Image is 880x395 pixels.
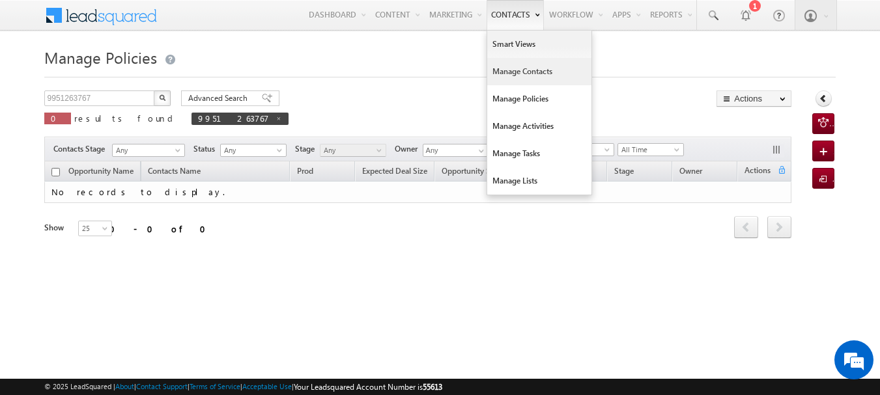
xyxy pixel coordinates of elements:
[734,217,758,238] a: prev
[608,164,640,181] a: Stage
[115,382,134,390] a: About
[487,140,591,167] a: Manage Tasks
[51,113,64,124] span: 0
[738,163,777,180] span: Actions
[44,222,68,234] div: Show
[112,144,185,157] a: Any
[78,221,112,236] a: 25
[487,85,591,113] a: Manage Policies
[356,164,434,181] a: Expected Deal Size
[767,217,791,238] a: next
[221,144,283,156] span: Any
[177,305,236,323] em: Start Chat
[141,164,207,181] span: Contacts Name
[214,7,245,38] div: Minimize live chat window
[617,143,684,156] a: All Time
[44,182,792,203] td: No records to display.
[767,216,791,238] span: next
[320,144,386,157] a: Any
[435,164,514,181] a: Opportunity Status
[44,47,157,68] span: Manage Policies
[109,221,214,236] div: 0 - 0 of 0
[242,382,292,390] a: Acceptable Use
[53,143,110,155] span: Contacts Stage
[679,166,702,176] span: Owner
[74,113,178,124] span: results found
[734,216,758,238] span: prev
[297,166,313,176] span: Prod
[62,164,140,181] a: Opportunity Name
[487,167,591,195] a: Manage Lists
[113,144,180,156] span: Any
[294,382,442,392] span: Your Leadsquared Account Number is
[618,144,680,156] span: All Time
[68,68,219,85] div: Chat with us now
[22,68,55,85] img: d_60004797649_company_0_60004797649
[472,144,488,157] a: Show All Items
[395,143,423,155] span: Owner
[423,144,489,157] input: Type to Search
[198,113,269,124] span: 9951263767
[717,90,791,107] button: Actions
[614,166,634,176] span: Stage
[159,94,165,101] img: Search
[188,92,251,104] span: Advanced Search
[17,120,238,294] textarea: Type your message and hit 'Enter'
[320,144,382,156] span: Any
[487,31,591,58] a: Smart Views
[68,166,134,176] span: Opportunity Name
[487,58,591,85] a: Manage Contacts
[190,382,240,390] a: Terms of Service
[51,168,60,176] input: Check all records
[423,382,442,392] span: 55613
[220,144,287,157] a: Any
[362,166,427,176] span: Expected Deal Size
[136,382,188,390] a: Contact Support
[79,223,113,234] span: 25
[295,143,320,155] span: Stage
[487,113,591,140] a: Manage Activities
[193,143,220,155] span: Status
[44,381,442,393] span: © 2025 LeadSquared | | | | |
